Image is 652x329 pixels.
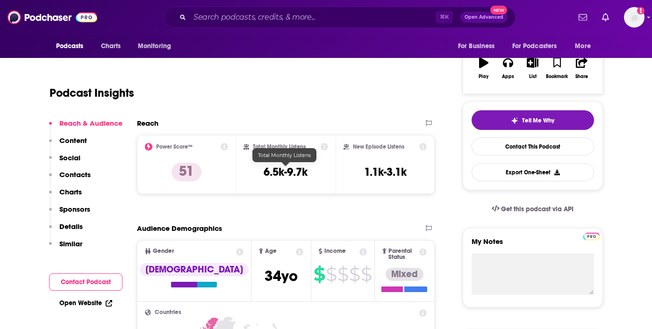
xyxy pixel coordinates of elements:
[156,143,193,150] h2: Power Score™
[324,248,346,254] span: Income
[59,239,82,248] p: Similar
[501,205,573,213] span: Get this podcast via API
[637,7,645,14] svg: Add a profile image
[569,51,594,85] button: Share
[138,40,171,53] span: Monitoring
[484,198,581,221] a: Get this podcast via API
[458,40,495,53] span: For Business
[337,267,348,282] span: $
[49,170,91,187] button: Contacts
[436,11,453,23] span: ⌘ K
[95,37,127,55] a: Charts
[59,136,87,145] p: Content
[59,119,122,128] p: Reach & Audience
[472,51,496,85] button: Play
[49,222,83,239] button: Details
[50,86,134,100] h1: Podcast Insights
[583,231,600,240] a: Pro website
[137,119,158,128] h2: Reach
[137,224,222,233] h2: Audience Demographics
[258,152,311,158] span: Total Monthly Listens
[59,153,80,162] p: Social
[624,7,645,28] button: Show profile menu
[529,74,537,79] div: List
[472,110,594,130] button: tell me why sparkleTell Me Why
[56,40,84,53] span: Podcasts
[465,15,503,20] span: Open Advanced
[511,117,518,124] img: tell me why sparkle
[59,222,83,231] p: Details
[522,117,554,124] span: Tell Me Why
[49,273,122,291] button: Contact Podcast
[140,263,249,276] div: [DEMOGRAPHIC_DATA]
[7,8,97,26] img: Podchaser - Follow, Share and Rate Podcasts
[388,248,418,260] span: Parental Status
[172,163,201,181] p: 51
[190,10,436,25] input: Search podcasts, credits, & more...
[386,268,423,281] div: Mixed
[472,237,594,253] label: My Notes
[59,170,91,179] p: Contacts
[506,37,571,55] button: open menu
[583,233,600,240] img: Podchaser Pro
[502,74,514,79] div: Apps
[49,136,87,153] button: Content
[472,137,594,156] a: Contact This Podcast
[59,205,90,214] p: Sponsors
[472,163,594,181] button: Export One-Sheet
[49,205,90,222] button: Sponsors
[520,51,545,85] button: List
[512,40,557,53] span: For Podcasters
[575,9,591,25] a: Show notifications dropdown
[451,37,507,55] button: open menu
[575,74,588,79] div: Share
[101,40,121,53] span: Charts
[265,267,298,285] span: 34 yo
[349,267,360,282] span: $
[59,299,112,307] a: Open Website
[490,6,507,14] span: New
[49,153,80,171] button: Social
[153,248,174,254] span: Gender
[479,74,488,79] div: Play
[49,239,82,257] button: Similar
[155,309,181,315] span: Countries
[496,51,520,85] button: Apps
[49,119,122,136] button: Reach & Audience
[314,267,325,282] span: $
[624,7,645,28] img: User Profile
[59,187,82,196] p: Charts
[568,37,602,55] button: open menu
[460,12,508,23] button: Open AdvancedNew
[361,267,372,282] span: $
[50,37,96,55] button: open menu
[545,51,569,85] button: Bookmark
[598,9,613,25] a: Show notifications dropdown
[326,267,337,282] span: $
[131,37,183,55] button: open menu
[265,248,277,254] span: Age
[264,165,308,179] h3: 6.5k-9.7k
[575,40,591,53] span: More
[253,143,306,150] h2: Total Monthly Listens
[49,187,82,205] button: Charts
[624,7,645,28] span: Logged in as lily.gordon
[353,143,404,150] h2: New Episode Listens
[164,7,516,28] div: Search podcasts, credits, & more...
[546,74,568,79] div: Bookmark
[364,165,407,179] h3: 1.1k-3.1k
